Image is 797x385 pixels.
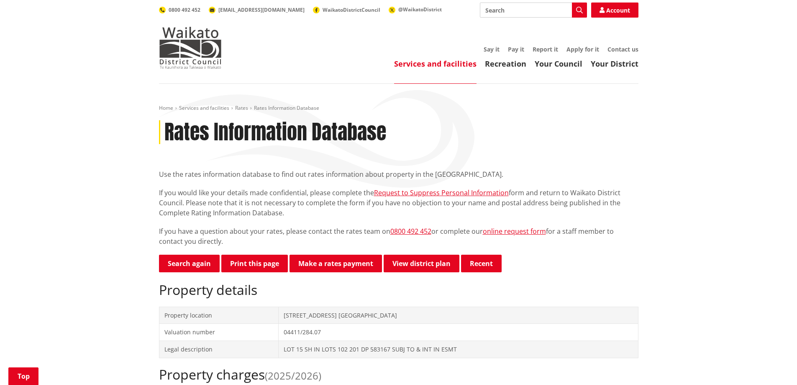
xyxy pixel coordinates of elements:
span: [EMAIL_ADDRESS][DOMAIN_NAME] [218,6,305,13]
td: 04411/284.07 [279,324,638,341]
a: @WaikatoDistrict [389,6,442,13]
a: Home [159,104,173,111]
h2: Property details [159,282,638,298]
a: Contact us [607,45,638,53]
td: Property location [159,307,279,324]
a: Pay it [508,45,524,53]
span: Rates Information Database [254,104,319,111]
a: Services and facilities [179,104,229,111]
a: 0800 492 452 [159,6,200,13]
span: (2025/2026) [265,369,321,382]
a: Your Council [535,59,582,69]
td: Legal description [159,341,279,358]
a: Account [591,3,638,18]
a: Report it [533,45,558,53]
a: Make a rates payment [290,255,382,272]
span: WaikatoDistrictCouncil [323,6,380,13]
h1: Rates Information Database [164,120,386,145]
a: Your District [591,59,638,69]
a: Recreation [485,59,526,69]
a: online request form [483,227,546,236]
td: Valuation number [159,324,279,341]
img: Waikato District Council - Te Kaunihera aa Takiwaa o Waikato [159,27,222,69]
span: @WaikatoDistrict [398,6,442,13]
td: LOT 15 SH IN LOTS 102 201 DP 583167 SUBJ TO & INT IN ESMT [279,341,638,358]
a: Say it [484,45,500,53]
a: View district plan [384,255,459,272]
p: If you would like your details made confidential, please complete the form and return to Waikato ... [159,188,638,218]
iframe: Messenger Launcher [759,350,789,380]
input: Search input [480,3,587,18]
button: Print this page [221,255,288,272]
a: Apply for it [566,45,599,53]
a: Rates [235,104,248,111]
p: If you have a question about your rates, please contact the rates team on or complete our for a s... [159,226,638,246]
a: 0800 492 452 [390,227,431,236]
a: Search again [159,255,220,272]
p: Use the rates information database to find out rates information about property in the [GEOGRAPHI... [159,169,638,179]
a: Request to Suppress Personal Information [374,188,509,197]
a: Top [8,367,38,385]
h2: Property charges [159,367,638,382]
a: Services and facilities [394,59,477,69]
td: [STREET_ADDRESS] [GEOGRAPHIC_DATA] [279,307,638,324]
button: Recent [461,255,502,272]
nav: breadcrumb [159,105,638,112]
a: WaikatoDistrictCouncil [313,6,380,13]
a: [EMAIL_ADDRESS][DOMAIN_NAME] [209,6,305,13]
span: 0800 492 452 [169,6,200,13]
